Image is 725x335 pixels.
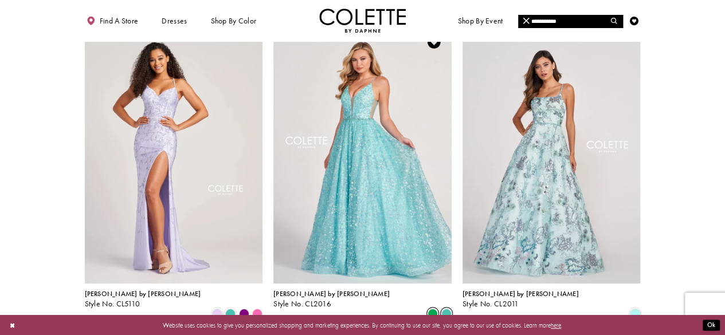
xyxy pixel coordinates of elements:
[441,308,452,318] i: Aqua
[703,320,720,330] button: Submit Dialog
[518,15,623,28] div: Search form
[606,15,623,28] button: Submit Search
[628,9,641,33] a: Check Wishlist
[518,15,622,28] input: Search
[159,9,189,33] span: Dresses
[85,25,263,283] a: Visit Colette by Daphne Style No. CL5110 Page
[273,299,331,309] span: Style No. CL2016
[518,15,535,28] button: Close Search
[5,317,19,333] button: Close Dialog
[85,290,201,309] div: Colette by Daphne Style No. CL5110
[456,9,505,33] span: Shop By Event
[209,9,258,33] span: Shop by color
[62,319,663,330] p: Website uses cookies to give you personalized shopping and marketing experiences. By continuing t...
[85,289,201,298] span: [PERSON_NAME] by [PERSON_NAME]
[252,308,262,318] i: Pink
[273,289,390,298] span: [PERSON_NAME] by [PERSON_NAME]
[239,308,249,318] i: Purple
[85,9,140,33] a: Find a store
[524,9,590,33] a: Meet the designer
[162,17,187,25] span: Dresses
[319,9,406,33] a: Visit Home Page
[273,25,452,283] a: Visit Colette by Daphne Style No. CL2016 Page
[458,17,503,25] span: Shop By Event
[273,290,390,309] div: Colette by Daphne Style No. CL2016
[463,289,579,298] span: [PERSON_NAME] by [PERSON_NAME]
[463,299,519,309] span: Style No. CL2011
[210,17,256,25] span: Shop by color
[551,321,561,329] a: here
[463,25,641,283] a: Visit Colette by Daphne Style No. CL2011 Page
[463,290,579,309] div: Colette by Daphne Style No. CL2011
[609,9,622,33] a: Toggle search
[100,17,139,25] span: Find a store
[85,299,140,309] span: Style No. CL5110
[212,308,222,318] i: Lilac
[319,9,406,33] img: Colette by Daphne
[425,33,443,52] a: Add to Wishlist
